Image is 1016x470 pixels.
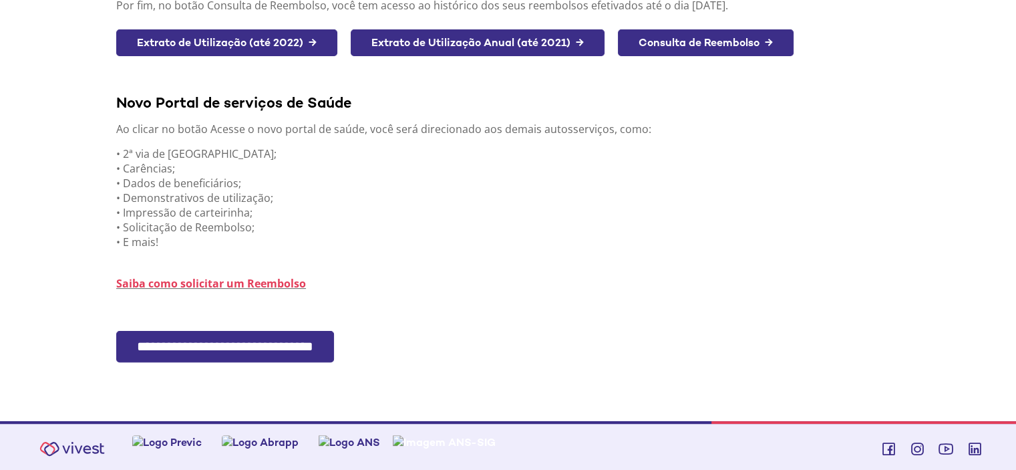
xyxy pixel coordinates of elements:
[222,435,299,449] img: Logo Abrapp
[116,146,910,249] p: • 2ª via de [GEOGRAPHIC_DATA]; • Carências; • Dados de beneficiários; • Demonstrativos de utiliza...
[116,331,910,396] section: <span lang="pt-BR" dir="ltr">FacPlanPortlet - SSO Fácil</span>
[32,434,112,464] img: Vivest
[618,29,794,57] a: Consulta de Reembolso →
[116,93,910,112] div: Novo Portal de serviços de Saúde
[393,435,496,449] img: Imagem ANS-SIG
[116,29,337,57] a: Extrato de Utilização (até 2022) →
[116,276,306,291] a: Saiba como solicitar um Reembolso
[116,122,910,136] p: Ao clicar no botão Acesse o novo portal de saúde, você será direcionado aos demais autosserviços,...
[351,29,605,57] a: Extrato de Utilização Anual (até 2021) →
[319,435,380,449] img: Logo ANS
[132,435,202,449] img: Logo Previc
